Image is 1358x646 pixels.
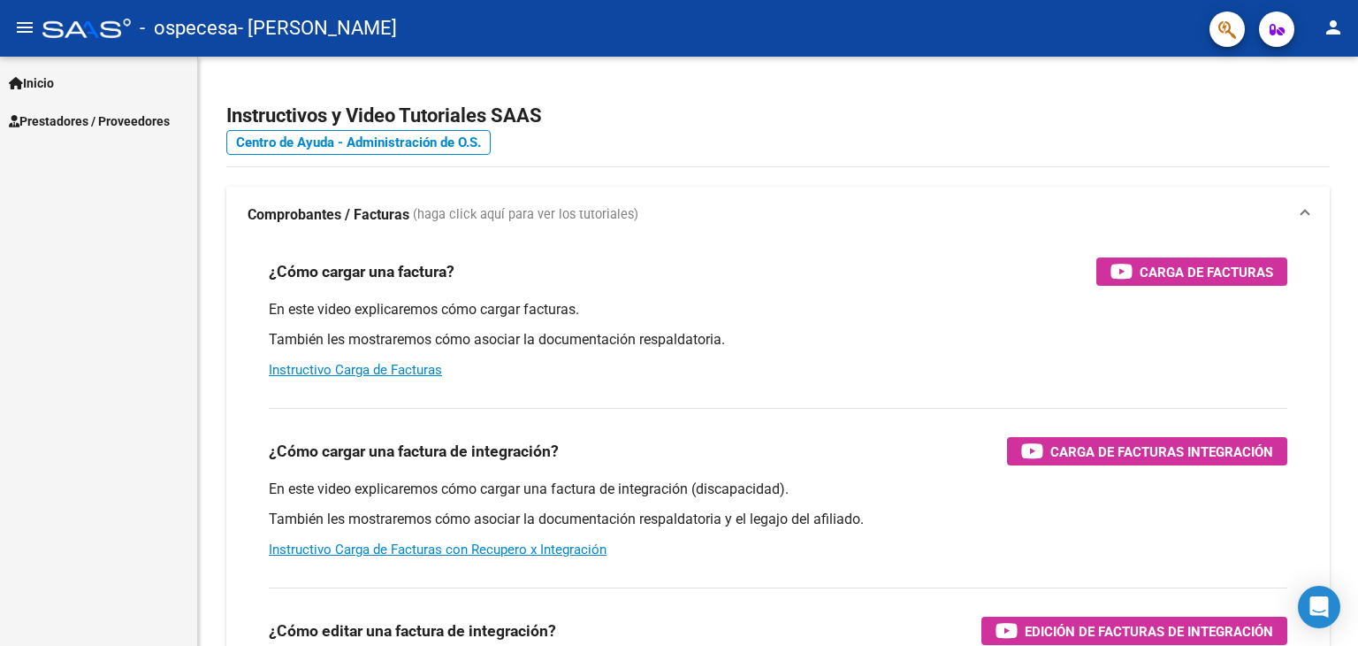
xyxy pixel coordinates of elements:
[1025,620,1273,642] span: Edición de Facturas de integración
[269,619,556,643] h3: ¿Cómo editar una factura de integración?
[1007,437,1287,465] button: Carga de Facturas Integración
[269,362,442,378] a: Instructivo Carga de Facturas
[269,300,1287,319] p: En este video explicaremos cómo cargar facturas.
[248,205,409,225] strong: Comprobantes / Facturas
[1050,441,1273,463] span: Carga de Facturas Integración
[238,9,397,48] span: - [PERSON_NAME]
[9,112,170,131] span: Prestadores / Proveedores
[269,439,559,464] h3: ¿Cómo cargar una factura de integración?
[1096,258,1287,286] button: Carga de Facturas
[413,205,638,225] span: (haga click aquí para ver los tutoriales)
[140,9,238,48] span: - ospecesa
[226,130,491,155] a: Centro de Ayuda - Administración de O.S.
[14,17,35,38] mat-icon: menu
[269,259,454,284] h3: ¿Cómo cargar una factura?
[981,617,1287,645] button: Edición de Facturas de integración
[269,330,1287,350] p: También les mostraremos cómo asociar la documentación respaldatoria.
[1323,17,1344,38] mat-icon: person
[1140,261,1273,283] span: Carga de Facturas
[269,542,607,558] a: Instructivo Carga de Facturas con Recupero x Integración
[9,73,54,93] span: Inicio
[226,99,1330,133] h2: Instructivos y Video Tutoriales SAAS
[226,187,1330,243] mat-expansion-panel-header: Comprobantes / Facturas (haga click aquí para ver los tutoriales)
[1298,586,1340,628] div: Open Intercom Messenger
[269,480,1287,499] p: En este video explicaremos cómo cargar una factura de integración (discapacidad).
[269,510,1287,529] p: También les mostraremos cómo asociar la documentación respaldatoria y el legajo del afiliado.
